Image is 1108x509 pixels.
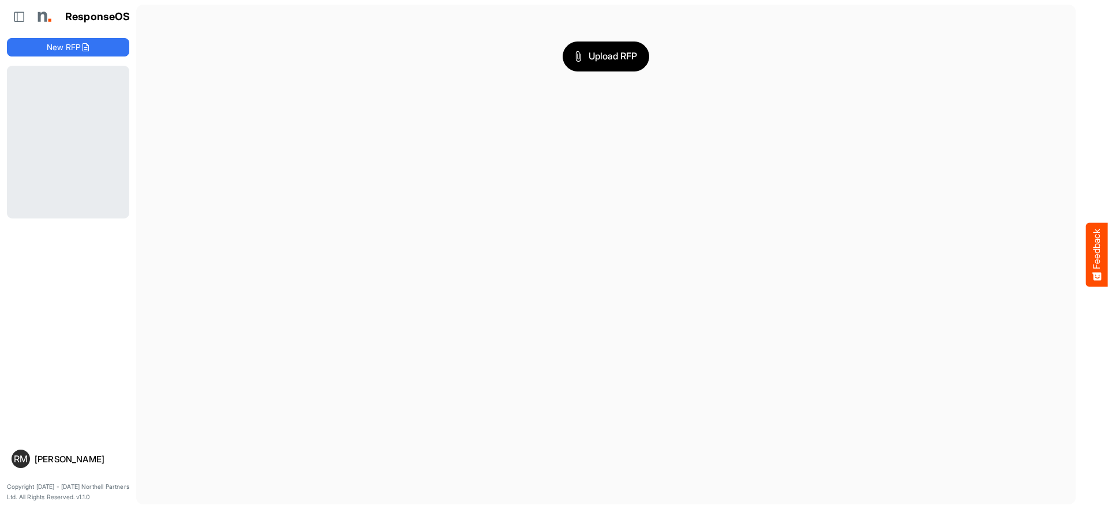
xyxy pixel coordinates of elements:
[7,482,129,502] p: Copyright [DATE] - [DATE] Northell Partners Ltd. All Rights Reserved. v1.1.0
[32,5,55,28] img: Northell
[575,49,637,64] span: Upload RFP
[35,455,125,463] div: [PERSON_NAME]
[563,42,649,71] button: Upload RFP
[7,38,129,56] button: New RFP
[65,11,130,23] h1: ResponseOS
[14,454,28,463] span: RM
[7,66,129,218] div: Loading...
[1086,223,1108,286] button: Feedback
